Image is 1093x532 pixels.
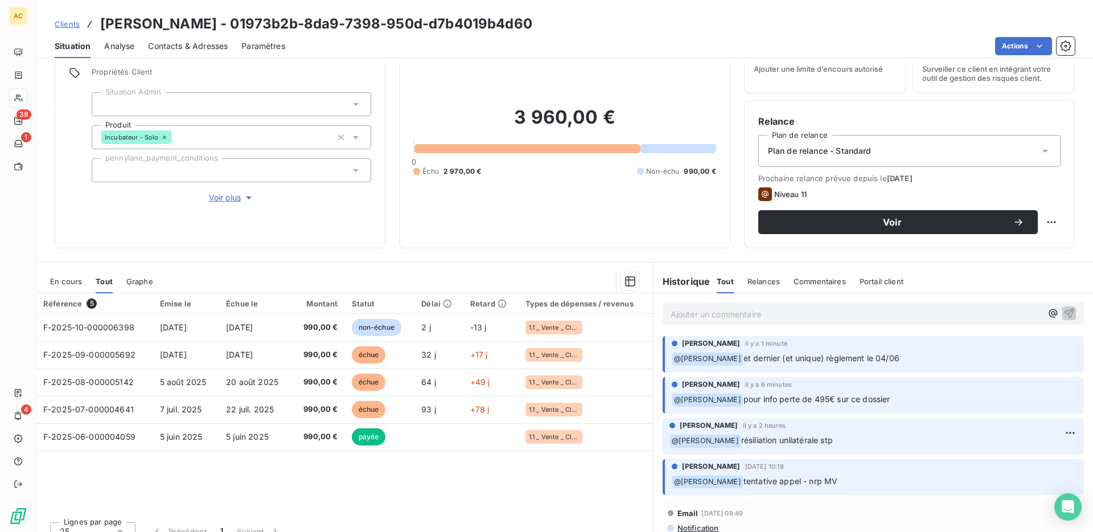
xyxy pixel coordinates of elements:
[87,298,97,309] span: 5
[299,349,338,361] span: 990,00 €
[226,377,278,387] span: 20 août 2025
[743,476,838,486] span: tentative appel - nrp MV
[160,432,203,441] span: 5 juin 2025
[470,322,487,332] span: -13 j
[43,432,135,441] span: F-2025-06-000004059
[887,174,913,183] span: [DATE]
[43,404,134,414] span: F-2025-07-000004641
[745,381,792,388] span: il y a 6 minutes
[774,190,807,199] span: Niveau 11
[995,37,1052,55] button: Actions
[226,350,253,359] span: [DATE]
[21,404,31,415] span: 4
[299,377,338,388] span: 990,00 €
[421,322,430,332] span: 2 j
[96,277,113,286] span: Tout
[758,174,1061,183] span: Prochaine relance prévue depuis le
[55,19,80,28] span: Clients
[299,322,338,333] span: 990,00 €
[1054,493,1082,521] div: Open Intercom Messenger
[745,340,787,347] span: il y a 1 minute
[352,299,408,308] div: Statut
[160,404,202,414] span: 7 juil. 2025
[43,298,146,309] div: Référence
[421,350,436,359] span: 32 j
[677,509,698,518] span: Email
[299,299,338,308] div: Montant
[684,166,716,177] span: 990,00 €
[470,299,512,308] div: Retard
[860,277,903,286] span: Portail client
[43,377,134,387] span: F-2025-08-000005142
[9,7,27,25] div: AC
[743,353,899,363] span: et dernier (et unique) règlement le 04/06
[747,277,780,286] span: Relances
[352,401,386,418] span: échue
[654,275,710,288] h6: Historique
[412,157,416,166] span: 0
[794,277,846,286] span: Commentaires
[101,99,110,109] input: Ajouter une valeur
[682,379,741,390] span: [PERSON_NAME]
[529,324,579,331] span: 1.1 _ Vente _ Clients
[226,322,253,332] span: [DATE]
[226,404,274,414] span: 22 juil. 2025
[743,422,786,429] span: il y a 2 heures
[525,299,646,308] div: Types de dépenses / revenus
[241,40,285,52] span: Paramètres
[670,435,741,448] span: @ [PERSON_NAME]
[717,277,734,286] span: Tout
[9,507,27,525] img: Logo LeanPay
[754,64,883,73] span: Ajouter une limite d’encours autorisé
[100,14,532,34] h3: [PERSON_NAME] - 01973b2b-8da9-7398-950d-d7b4019b4d60
[741,435,833,445] span: résiliation unilatérale stp
[768,145,872,157] span: Plan de relance - Standard
[226,299,285,308] div: Échue le
[421,377,436,387] span: 64 j
[422,166,439,177] span: Échu
[43,350,135,359] span: F-2025-09-000005692
[160,299,212,308] div: Émise le
[171,132,180,142] input: Ajouter une valeur
[148,40,228,52] span: Contacts & Adresses
[105,134,159,141] span: Incubateur - Solo
[209,192,254,203] span: Voir plus
[299,404,338,415] span: 990,00 €
[352,346,386,363] span: échue
[529,433,579,440] span: 1.1 _ Vente _ Clients
[646,166,679,177] span: Non-échu
[421,299,457,308] div: Délai
[529,406,579,413] span: 1.1 _ Vente _ Clients
[160,350,187,359] span: [DATE]
[470,350,488,359] span: +17 j
[55,18,80,30] a: Clients
[21,132,31,142] span: 1
[413,106,716,140] h2: 3 960,00 €
[758,210,1038,234] button: Voir
[50,277,82,286] span: En cours
[17,109,31,120] span: 38
[672,476,743,489] span: @ [PERSON_NAME]
[672,353,743,366] span: @ [PERSON_NAME]
[299,431,338,443] span: 990,00 €
[682,338,741,349] span: [PERSON_NAME]
[529,379,579,386] span: 1.1 _ Vente _ Clients
[101,165,110,175] input: Ajouter une valeur
[443,166,482,177] span: 2 970,00 €
[529,351,579,358] span: 1.1 _ Vente _ Clients
[743,394,890,404] span: pour info perte de 495€ sur ce dossier
[701,510,743,517] span: [DATE] 08:49
[55,40,91,52] span: Situation
[43,322,134,332] span: F-2025-10-000006398
[226,432,269,441] span: 5 juin 2025
[352,428,386,445] span: payée
[126,277,153,286] span: Graphe
[352,374,386,391] span: échue
[922,64,1065,83] span: Surveiller ce client en intégrant votre outil de gestion des risques client.
[92,67,371,83] span: Propriétés Client
[758,114,1061,128] h6: Relance
[745,463,784,470] span: [DATE] 10:18
[104,40,134,52] span: Analyse
[682,461,741,472] span: [PERSON_NAME]
[160,322,187,332] span: [DATE]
